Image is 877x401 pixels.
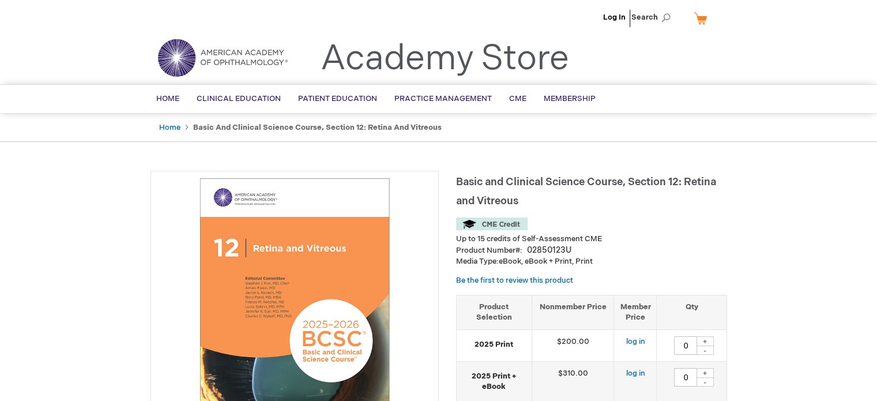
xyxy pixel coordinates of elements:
[456,257,499,266] strong: Media Type:
[532,295,614,329] th: Nonmember Price
[626,337,645,346] a: log in
[527,245,571,256] div: 02850123U
[457,295,532,329] th: Product Selection
[674,368,697,387] input: Qty
[509,94,526,103] span: CME
[456,218,528,230] img: CME Credit
[614,295,657,329] th: Member Price
[657,295,727,329] th: Qty
[456,234,727,245] li: Up to 15 credits of Self-Assessment CME
[603,13,626,22] a: Log In
[394,94,492,103] span: Practice Management
[456,176,716,207] span: Basic and Clinical Science Course, Section 12: Retina and Vitreous
[697,336,714,346] div: +
[697,346,714,355] div: -
[156,94,179,103] span: Home
[544,94,596,103] span: Membership
[697,377,714,387] div: -
[462,339,526,350] strong: 2025 Print
[456,256,727,267] p: eBook, eBook + Print, Print
[697,368,714,378] div: +
[193,123,442,132] strong: Basic and Clinical Science Course, Section 12: Retina and Vitreous
[532,329,614,361] td: $200.00
[321,38,569,80] a: Academy Store
[462,371,526,392] strong: 2025 Print + eBook
[298,94,377,103] span: Patient Education
[159,123,180,132] a: Home
[456,246,522,255] strong: Product Number
[197,94,281,103] span: Clinical Education
[626,369,645,378] a: log in
[674,336,697,355] input: Qty
[456,276,573,285] a: Be the first to review this product
[631,6,675,29] span: Search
